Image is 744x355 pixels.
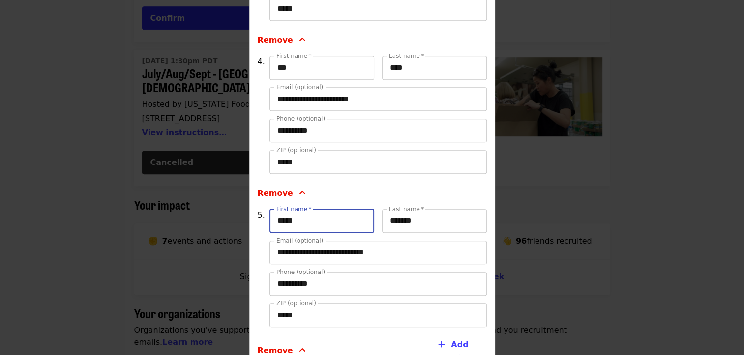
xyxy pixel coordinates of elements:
[269,119,487,142] input: Phone (optional)
[276,238,323,244] label: Email (optional)
[389,53,424,59] label: Last name
[269,241,487,264] input: Email (optional)
[438,340,445,349] i: plus icon
[276,116,325,122] label: Phone (optional)
[276,206,312,212] label: First name
[258,57,265,66] span: 4.
[276,147,316,153] label: ZIP (optional)
[258,28,306,52] button: Remove
[382,56,487,80] input: Last name
[269,272,487,296] input: Phone (optional)
[382,209,487,233] input: Last name
[299,35,306,45] i: angle-up icon
[276,84,323,90] label: Email (optional)
[269,150,487,174] input: ZIP (optional)
[299,346,306,355] i: angle-up icon
[269,56,374,80] input: First name
[276,53,312,59] label: First name
[389,206,424,212] label: Last name
[269,209,374,233] input: First name
[258,34,293,46] span: Remove
[269,303,487,327] input: ZIP (optional)
[269,87,487,111] input: Email (optional)
[276,269,325,275] label: Phone (optional)
[258,188,293,199] span: Remove
[276,300,316,306] label: ZIP (optional)
[299,189,306,198] i: angle-up icon
[258,182,306,205] button: Remove
[258,210,265,219] span: 5.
